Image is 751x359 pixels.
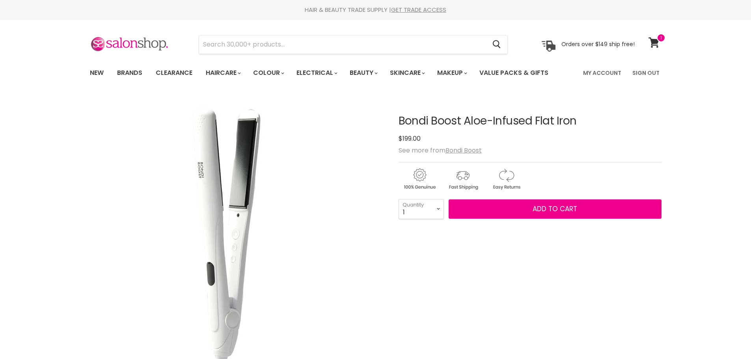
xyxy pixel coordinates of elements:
[445,146,482,155] a: Bondi Boost
[431,65,472,81] a: Makeup
[199,35,508,54] form: Product
[384,65,430,81] a: Skincare
[80,61,671,84] nav: Main
[84,61,567,84] ul: Main menu
[628,65,664,81] a: Sign Out
[391,6,446,14] a: GET TRADE ACCESS
[150,65,198,81] a: Clearance
[399,199,444,219] select: Quantity
[344,65,382,81] a: Beauty
[561,41,635,48] p: Orders over $149 ship free!
[200,65,246,81] a: Haircare
[111,65,148,81] a: Brands
[399,115,662,127] h1: Bondi Boost Aloe-Infused Flat Iron
[533,204,577,214] span: Add to cart
[578,65,626,81] a: My Account
[247,65,289,81] a: Colour
[291,65,342,81] a: Electrical
[399,146,482,155] span: See more from
[399,167,440,191] img: genuine.gif
[473,65,554,81] a: Value Packs & Gifts
[449,199,662,219] button: Add to cart
[442,167,484,191] img: shipping.gif
[486,35,507,54] button: Search
[84,65,110,81] a: New
[399,134,421,143] span: $199.00
[199,35,486,54] input: Search
[80,6,671,14] div: HAIR & BEAUTY TRADE SUPPLY |
[485,167,527,191] img: returns.gif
